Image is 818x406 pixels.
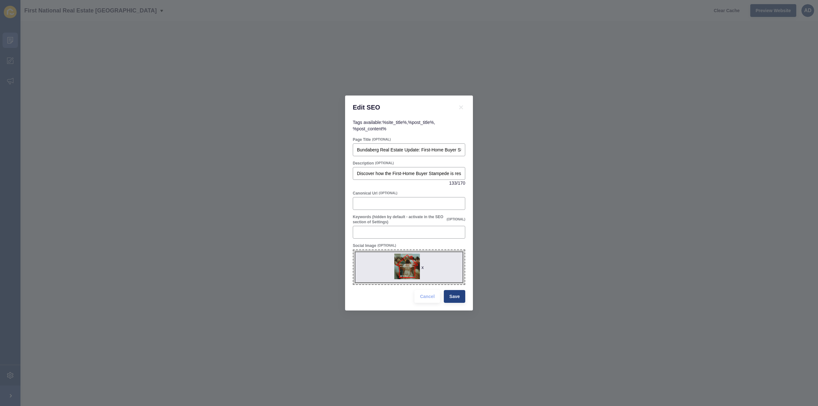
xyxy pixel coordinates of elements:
span: / [457,180,458,186]
span: (OPTIONAL) [377,243,396,248]
button: Save [444,290,465,303]
span: (OPTIONAL) [375,161,394,165]
code: %post_title% [408,120,434,125]
div: x [421,264,424,271]
button: Cancel [414,290,440,303]
span: (OPTIONAL) [379,191,397,195]
label: Keywords (hidden by default - activate in the SEO section of Settings) [353,214,445,225]
span: Tags available: , , [353,120,435,131]
span: 170 [458,180,465,186]
code: %site_title% [382,120,407,125]
label: Canonical Url [353,191,377,196]
span: (OPTIONAL) [372,137,390,142]
label: Social Image [353,243,376,248]
h1: Edit SEO [353,103,449,111]
code: %post_content% [353,126,386,131]
span: Save [449,293,460,300]
span: 133 [449,180,456,186]
span: (OPTIONAL) [447,217,465,222]
span: Cancel [420,293,435,300]
label: Page Title [353,137,371,142]
label: Description [353,161,374,166]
